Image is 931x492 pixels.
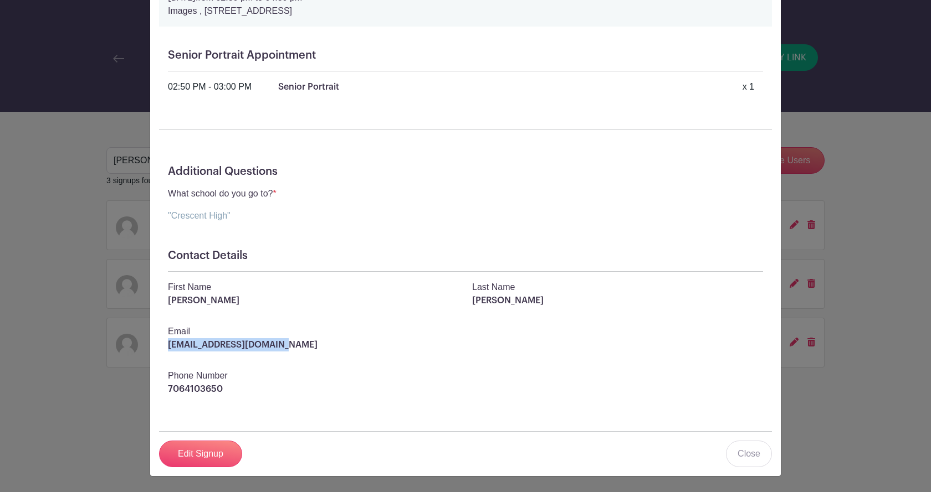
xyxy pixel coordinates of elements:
[472,294,763,307] p: [PERSON_NAME]
[472,281,763,294] p: Last Name
[168,294,459,307] p: [PERSON_NAME]
[168,80,252,94] div: 02:50 PM - 03:00 PM
[743,80,754,94] div: x 1
[168,382,763,396] p: 7064103650
[159,441,242,467] a: Edit Signup
[168,325,763,338] p: Email
[168,369,763,382] p: Phone Number
[168,49,763,62] h5: Senior Portrait Appointment
[168,187,277,200] p: What school do you go to?
[168,249,763,262] h5: Contact Details
[168,338,763,351] p: [EMAIL_ADDRESS][DOMAIN_NAME]
[168,165,763,178] h5: Additional Questions
[278,80,339,94] p: Senior Portrait
[168,209,277,222] p: "Crescent High"
[168,4,763,18] p: Images , [STREET_ADDRESS]
[168,281,459,294] p: First Name
[726,441,772,467] a: Close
